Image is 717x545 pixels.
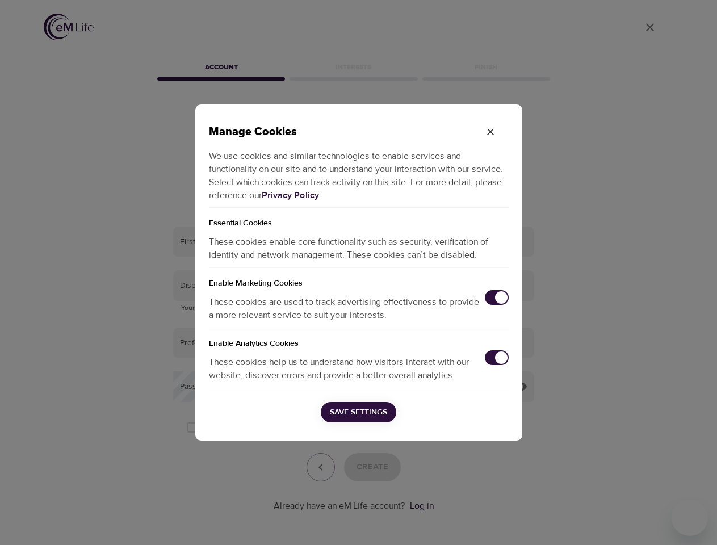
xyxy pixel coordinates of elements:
button: Save Settings [321,402,396,423]
h5: Enable Marketing Cookies [209,268,509,290]
p: These cookies help us to understand how visitors interact with our website, discover errors and p... [209,356,485,382]
span: Save Settings [330,405,387,420]
p: These cookies are used to track advertising effectiveness to provide a more relevant service to s... [209,296,485,322]
h5: Enable Analytics Cookies [209,328,509,350]
p: These cookies enable core functionality such as security, verification of identity and network ma... [209,230,509,267]
p: Essential Cookies [209,208,509,230]
p: We use cookies and similar technologies to enable services and functionality on our site and to u... [209,141,509,208]
p: Manage Cookies [209,123,472,141]
a: Privacy Policy [262,190,319,201]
